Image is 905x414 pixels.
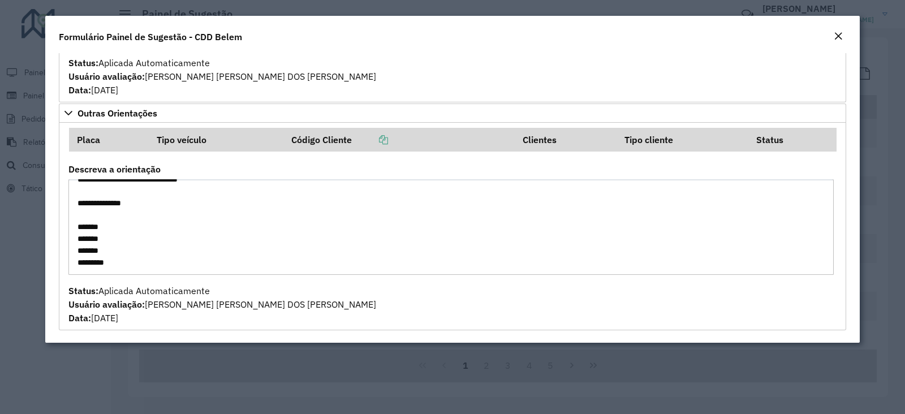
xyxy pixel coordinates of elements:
label: Descreva a orientação [68,162,161,176]
th: Clientes [515,128,617,152]
strong: Data: [68,84,91,96]
span: Outras Orientações [77,109,157,118]
th: Tipo veículo [149,128,283,152]
em: Fechar [834,32,843,41]
th: Placa [69,128,149,152]
span: Aplicada Automaticamente [PERSON_NAME] [PERSON_NAME] DOS [PERSON_NAME] [DATE] [68,57,376,96]
th: Status [749,128,837,152]
h4: Formulário Painel de Sugestão - CDD Belem [59,30,242,44]
strong: Status: [68,57,98,68]
div: Outras Orientações [59,123,846,330]
th: Tipo cliente [617,128,749,152]
th: Código Cliente [283,128,515,152]
span: Aplicada Automaticamente [PERSON_NAME] [PERSON_NAME] DOS [PERSON_NAME] [DATE] [68,285,376,324]
strong: Usuário avaliação: [68,299,145,310]
a: Outras Orientações [59,103,846,123]
strong: Status: [68,285,98,296]
strong: Usuário avaliação: [68,71,145,82]
button: Close [830,29,846,44]
a: Copiar [352,134,388,145]
strong: Data: [68,312,91,324]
